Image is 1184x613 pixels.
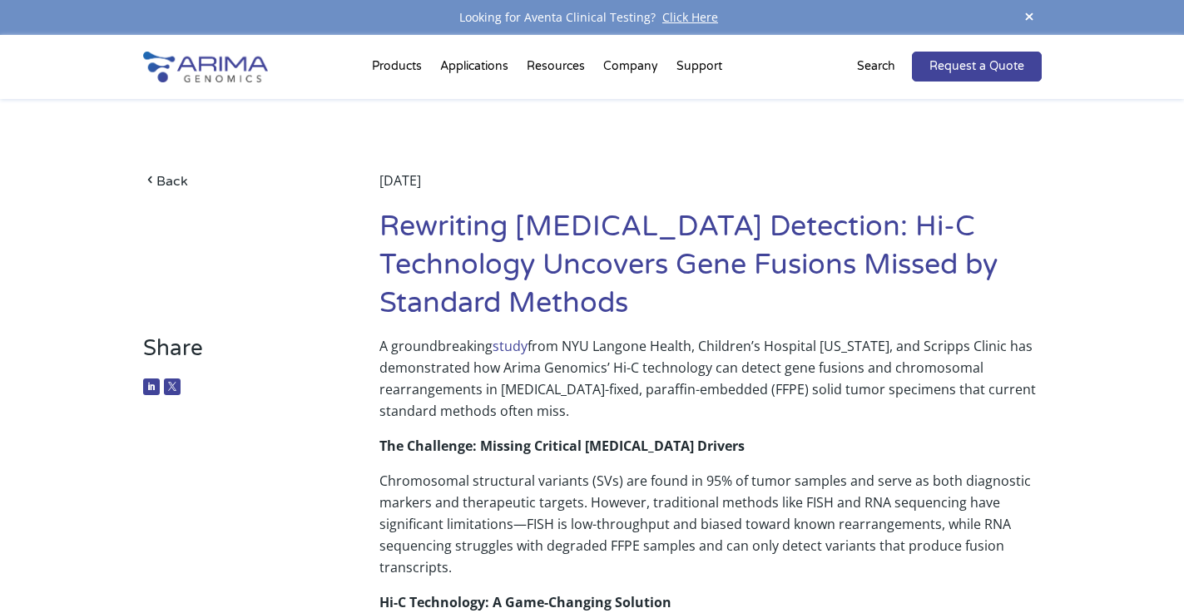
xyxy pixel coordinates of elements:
[379,335,1041,435] p: A groundbreaking from NYU Langone Health, Children’s Hospital [US_STATE], and Scripps Clinic has ...
[493,337,528,355] a: study
[379,470,1041,591] p: Chromosomal structural variants (SVs) are found in 95% of tumor samples and serve as both diagnos...
[656,9,725,25] a: Click Here
[379,208,1041,335] h1: Rewriting [MEDICAL_DATA] Detection: Hi-C Technology Uncovers Gene Fusions Missed by Standard Methods
[912,52,1042,82] a: Request a Quote
[379,593,671,611] strong: Hi-C Technology: A Game-Changing Solution
[379,437,745,455] strong: The Challenge: Missing Critical [MEDICAL_DATA] Drivers
[143,170,330,192] a: Back
[143,335,330,374] h3: Share
[379,170,1041,208] div: [DATE]
[143,7,1042,28] div: Looking for Aventa Clinical Testing?
[143,52,268,82] img: Arima-Genomics-logo
[857,56,895,77] p: Search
